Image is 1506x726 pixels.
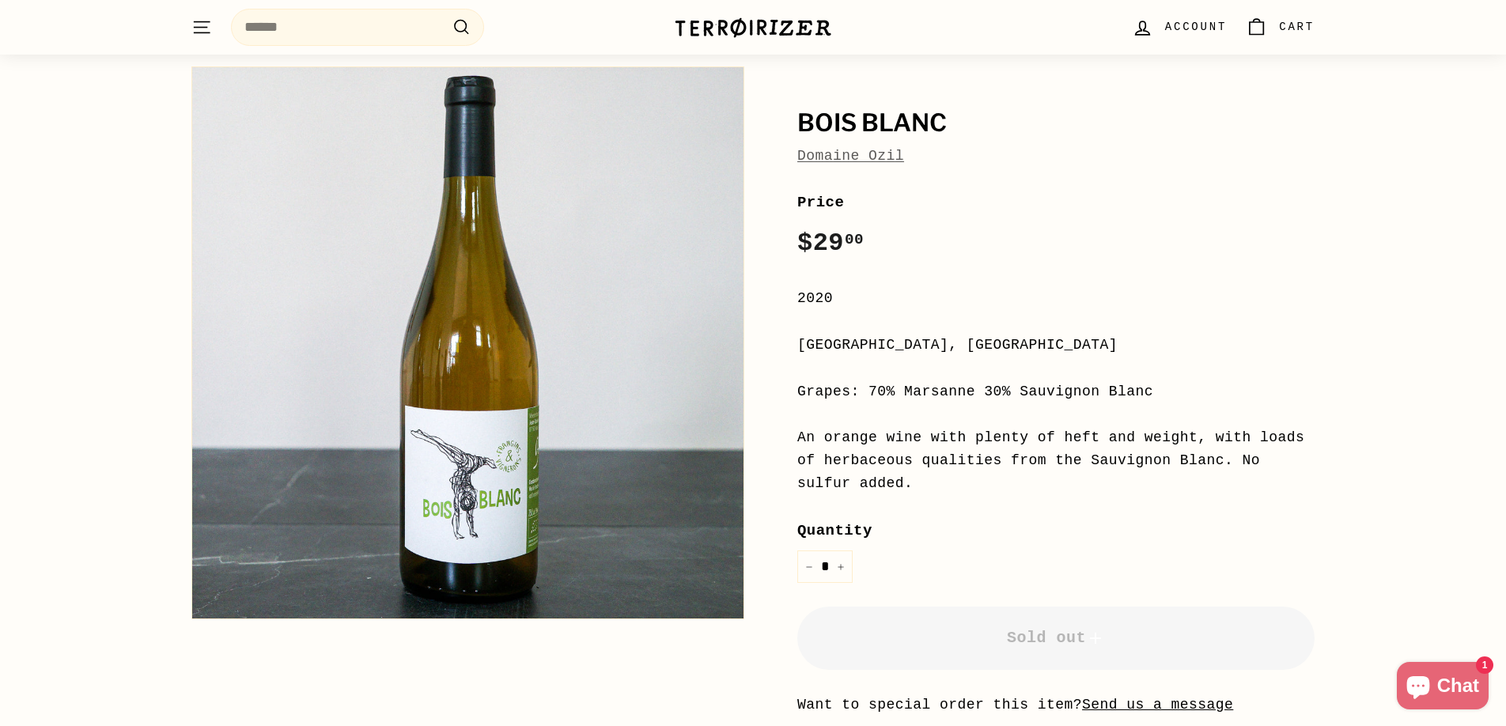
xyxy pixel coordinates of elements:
[797,148,904,164] a: Domaine Ozil
[797,607,1315,670] button: Sold out
[1165,18,1227,36] span: Account
[1279,18,1315,36] span: Cart
[797,519,1315,543] label: Quantity
[797,550,821,583] button: Reduce item quantity by one
[797,550,853,583] input: quantity
[797,191,1315,214] label: Price
[1236,4,1324,51] a: Cart
[845,231,864,248] sup: 00
[797,229,864,258] span: $29
[1392,662,1493,713] inbox-online-store-chat: Shopify online store chat
[797,287,1315,310] div: 2020
[797,334,1315,357] div: [GEOGRAPHIC_DATA], [GEOGRAPHIC_DATA]
[1007,629,1105,647] span: Sold out
[797,426,1315,494] div: An orange wine with plenty of heft and weight, with loads of herbaceous qualities from the Sauvig...
[192,67,744,618] img: Bois Blanc
[797,694,1315,717] li: Want to special order this item?
[1122,4,1236,51] a: Account
[797,110,1315,137] h1: Bois Blanc
[797,380,1315,403] div: Grapes: 70% Marsanne 30% Sauvignon Blanc
[1082,697,1233,713] a: Send us a message
[829,550,853,583] button: Increase item quantity by one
